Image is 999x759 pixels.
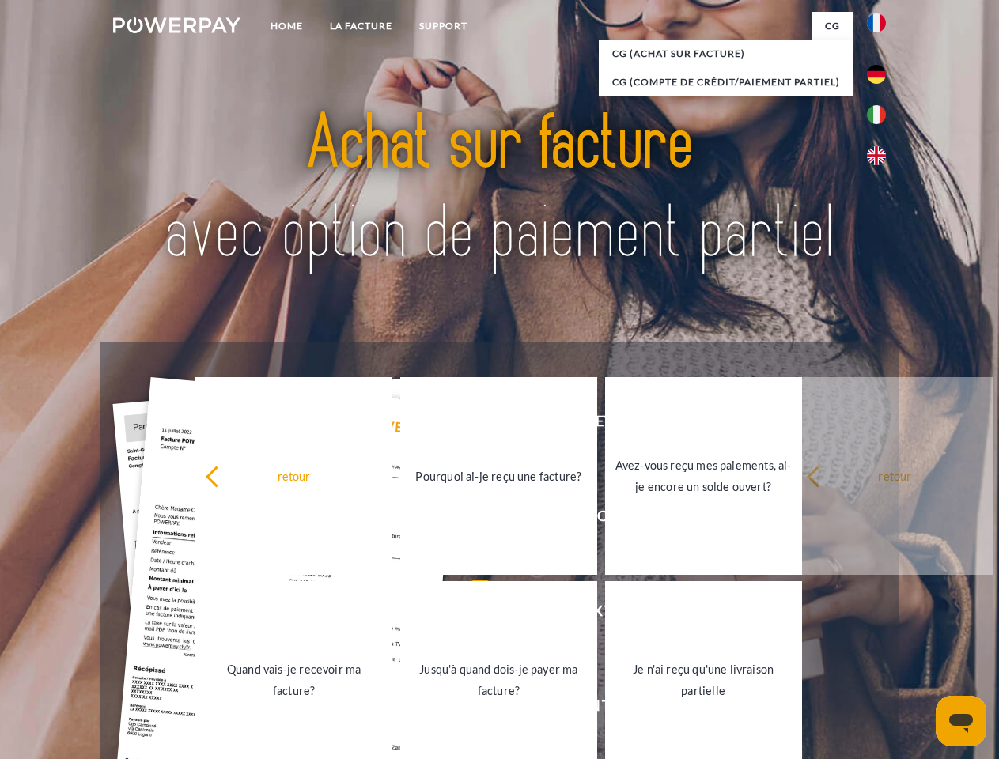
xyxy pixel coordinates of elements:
[113,17,240,33] img: logo-powerpay-white.svg
[867,13,886,32] img: fr
[257,12,316,40] a: Home
[316,12,406,40] a: LA FACTURE
[406,12,481,40] a: Support
[599,68,853,96] a: CG (Compte de crédit/paiement partiel)
[806,465,984,486] div: retour
[410,659,588,701] div: Jusqu'à quand dois-je payer ma facture?
[205,465,383,486] div: retour
[936,696,986,746] iframe: Bouton de lancement de la fenêtre de messagerie
[812,12,853,40] a: CG
[605,377,802,575] a: Avez-vous reçu mes paiements, ai-je encore un solde ouvert?
[867,146,886,165] img: en
[615,455,793,497] div: Avez-vous reçu mes paiements, ai-je encore un solde ouvert?
[599,40,853,68] a: CG (achat sur facture)
[615,659,793,701] div: Je n'ai reçu qu'une livraison partielle
[205,659,383,701] div: Quand vais-je recevoir ma facture?
[867,105,886,124] img: it
[867,65,886,84] img: de
[151,76,848,303] img: title-powerpay_fr.svg
[410,465,588,486] div: Pourquoi ai-je reçu une facture?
